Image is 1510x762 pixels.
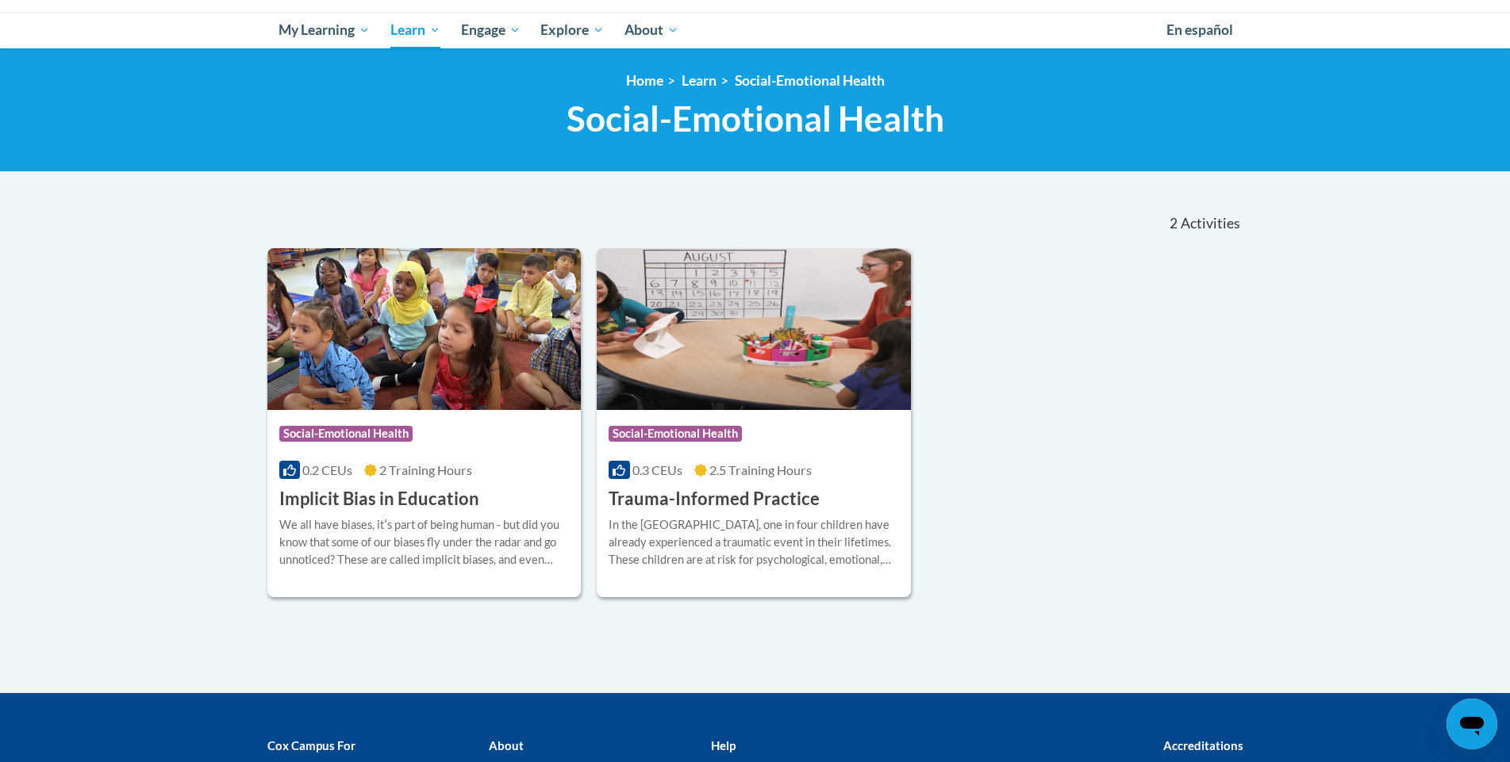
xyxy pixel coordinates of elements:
[709,462,812,477] span: 2.5 Training Hours
[267,248,582,597] a: Course LogoSocial-Emotional Health0.2 CEUs2 Training Hours Implicit Bias in EducationWe all have ...
[597,248,911,410] img: Course Logo
[609,426,742,442] span: Social-Emotional Health
[269,12,381,48] a: My Learning
[624,21,678,40] span: About
[279,516,570,569] div: We all have biases, itʹs part of being human - but did you know that some of our biases fly under...
[451,12,531,48] a: Engage
[379,462,472,477] span: 2 Training Hours
[530,12,614,48] a: Explore
[597,248,911,597] a: Course LogoSocial-Emotional Health0.3 CEUs2.5 Training Hours Trauma-Informed PracticeIn the [GEOG...
[279,21,370,40] span: My Learning
[609,516,899,569] div: In the [GEOGRAPHIC_DATA], one in four children have already experienced a traumatic event in thei...
[1181,215,1240,232] span: Activities
[1447,699,1497,749] iframe: Button to launch messaging window
[279,487,479,511] h3: Implicit Bias in Education
[267,248,582,410] img: Course Logo
[302,462,352,477] span: 0.2 CEUs
[256,12,1255,48] div: Main menu
[735,72,885,89] a: Social-Emotional Health
[632,462,682,477] span: 0.3 CEUs
[489,738,524,752] b: About
[711,738,736,752] b: Help
[380,12,451,48] a: Learn
[614,12,689,48] a: About
[390,21,440,40] span: Learn
[682,72,717,89] a: Learn
[1156,13,1243,47] a: En español
[279,426,413,442] span: Social-Emotional Health
[1170,215,1178,232] span: 2
[567,98,944,140] span: Social-Emotional Health
[1166,21,1233,38] span: En español
[609,487,820,511] h3: Trauma-Informed Practice
[267,738,355,752] b: Cox Campus For
[626,72,663,89] a: Home
[461,21,521,40] span: Engage
[540,21,604,40] span: Explore
[1163,738,1243,752] b: Accreditations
